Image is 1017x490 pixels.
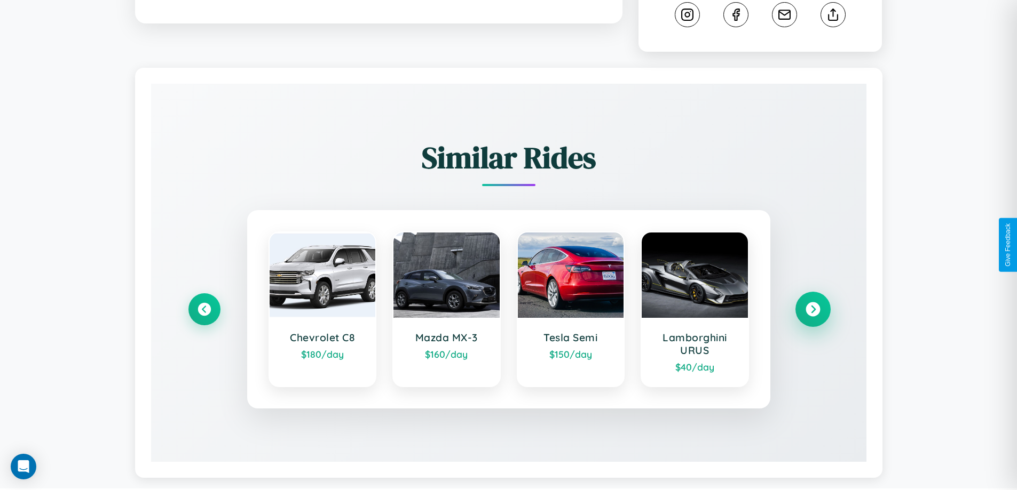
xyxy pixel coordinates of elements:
div: $ 160 /day [404,348,489,360]
div: $ 180 /day [280,348,365,360]
a: Tesla Semi$150/day [517,231,625,387]
div: Give Feedback [1004,223,1012,267]
h3: Chevrolet C8 [280,331,365,344]
h3: Tesla Semi [529,331,613,344]
div: $ 40 /day [652,361,737,373]
div: Open Intercom Messenger [11,454,36,479]
a: Mazda MX-3$160/day [392,231,501,387]
h3: Mazda MX-3 [404,331,489,344]
a: Chevrolet C8$180/day [269,231,377,387]
h2: Similar Rides [188,137,829,178]
a: Lamborghini URUS$40/day [641,231,749,387]
div: $ 150 /day [529,348,613,360]
h3: Lamborghini URUS [652,331,737,357]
